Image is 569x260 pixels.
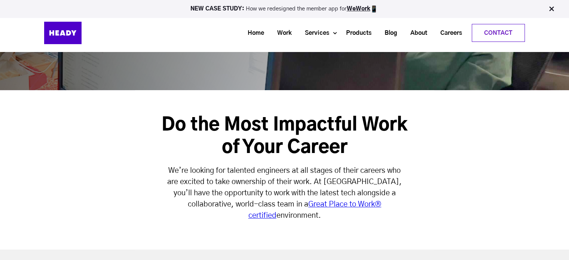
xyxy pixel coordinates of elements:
[296,26,333,40] a: Services
[248,203,382,218] a: Great Place to Work® certified
[3,5,566,13] p: How we redesigned the member app for
[238,26,268,40] a: Home
[190,6,246,12] strong: NEW CASE STUDY:
[248,201,382,219] span: Great Place to Work® certified
[276,212,321,219] span: environment.
[548,5,555,13] img: Close Bar
[375,26,401,40] a: Blog
[268,26,296,40] a: Work
[44,22,82,44] img: Heady_Logo_Web-01 (1)
[401,26,431,40] a: About
[167,167,402,208] span: We’re looking for talented engineers at all stages of their careers who are excited to take owner...
[370,5,378,13] img: app emoji
[347,6,370,12] a: WeWork
[431,26,466,40] a: Careers
[155,114,415,159] h3: Do the Most Impactful Work of Your Career
[472,24,524,42] a: Contact
[337,26,375,40] a: Products
[100,24,525,42] div: Navigation Menu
